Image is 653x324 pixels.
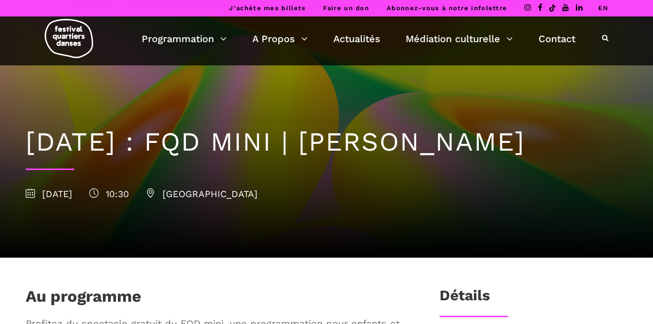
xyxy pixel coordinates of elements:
a: J’achète mes billets [229,4,306,12]
span: [GEOGRAPHIC_DATA] [146,188,258,200]
h1: [DATE] : FQD MINI | [PERSON_NAME] [26,126,627,158]
h1: Au programme [26,287,141,311]
a: EN [598,4,608,12]
a: Contact [539,31,575,47]
span: 10:30 [89,188,129,200]
a: Actualités [333,31,380,47]
a: Programmation [142,31,227,47]
img: logo-fqd-med [45,19,93,58]
a: Faire un don [323,4,369,12]
h3: Détails [440,287,490,311]
a: Abonnez-vous à notre infolettre [387,4,507,12]
span: [DATE] [26,188,72,200]
a: A Propos [252,31,308,47]
a: Médiation culturelle [406,31,513,47]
